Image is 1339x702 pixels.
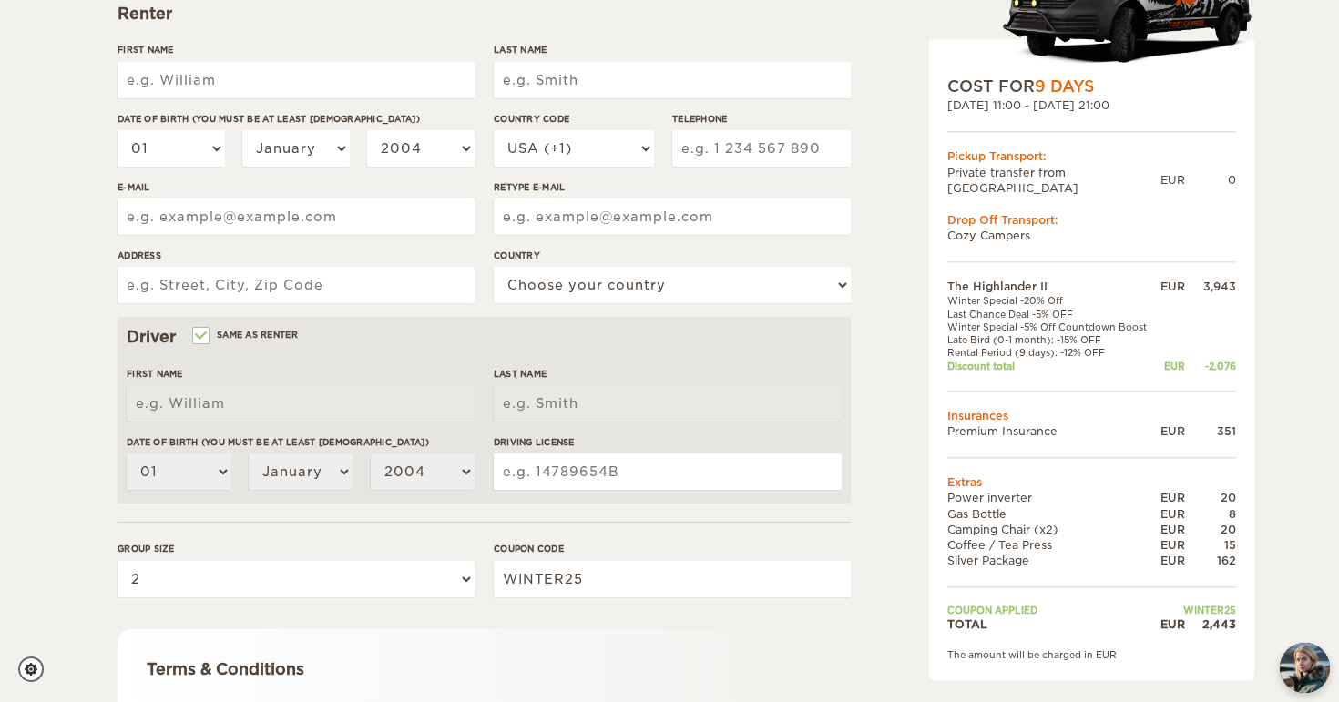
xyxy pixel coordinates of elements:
td: Coupon applied [947,604,1157,616]
label: Country [494,249,851,262]
a: Cookie settings [18,656,56,682]
img: Freyja at Cozy Campers [1280,643,1330,693]
div: EUR [1160,172,1185,188]
label: Telephone [672,112,851,126]
input: e.g. example@example.com [118,198,475,235]
div: 0 [1185,172,1236,188]
label: Driving License [494,435,842,449]
label: E-mail [118,180,475,194]
div: The amount will be charged in EUR [947,649,1236,662]
input: e.g. 1 234 567 890 [672,130,851,167]
label: Last Name [494,367,842,381]
div: Terms & Conditions [147,658,822,680]
td: Cozy Campers [947,228,1236,243]
div: Drop Off Transport: [947,212,1236,228]
label: Last Name [494,43,851,56]
button: chat-button [1280,643,1330,693]
label: Country Code [494,112,654,126]
div: 8 [1185,506,1236,522]
label: Date of birth (You must be at least [DEMOGRAPHIC_DATA]) [127,435,475,449]
div: Renter [118,3,851,25]
label: Date of birth (You must be at least [DEMOGRAPHIC_DATA]) [118,112,475,126]
div: EUR [1157,279,1185,294]
input: e.g. example@example.com [494,198,851,235]
input: e.g. Smith [494,385,842,422]
div: Driver [127,326,842,348]
div: EUR [1157,522,1185,537]
div: EUR [1157,423,1185,439]
td: Camping Chair (x2) [947,522,1157,537]
div: EUR [1157,537,1185,553]
td: Private transfer from [GEOGRAPHIC_DATA] [947,165,1160,196]
input: e.g. William [118,62,475,98]
div: 2,443 [1185,617,1236,633]
label: Retype E-mail [494,180,851,194]
td: Premium Insurance [947,423,1157,439]
td: Winter Special -5% Off Countdown Boost [947,320,1157,333]
div: EUR [1157,360,1185,372]
div: Pickup Transport: [947,149,1236,165]
div: EUR [1157,553,1185,568]
label: Group size [118,542,475,555]
div: 351 [1185,423,1236,439]
label: First Name [127,367,475,381]
td: Silver Package [947,553,1157,568]
div: 15 [1185,537,1236,553]
div: [DATE] 11:00 - [DATE] 21:00 [947,98,1236,114]
td: Late Bird (0-1 month): -15% OFF [947,333,1157,346]
div: EUR [1157,491,1185,506]
input: e.g. Street, City, Zip Code [118,267,475,303]
td: Gas Bottle [947,506,1157,522]
label: Coupon code [494,542,851,555]
input: e.g. Smith [494,62,851,98]
div: -2,076 [1185,360,1236,372]
td: Rental Period (9 days): -12% OFF [947,347,1157,360]
div: 162 [1185,553,1236,568]
div: EUR [1157,506,1185,522]
td: The Highlander II [947,279,1157,294]
input: e.g. 14789654B [494,453,842,490]
td: Power inverter [947,491,1157,506]
td: Last Chance Deal -5% OFF [947,308,1157,320]
label: Address [118,249,475,262]
td: Winter Special -20% Off [947,295,1157,308]
td: Coffee / Tea Press [947,537,1157,553]
td: Discount total [947,360,1157,372]
input: e.g. William [127,385,475,422]
label: First Name [118,43,475,56]
div: 20 [1185,522,1236,537]
td: TOTAL [947,617,1157,633]
td: Extras [947,475,1236,491]
div: 20 [1185,491,1236,506]
div: 3,943 [1185,279,1236,294]
input: Same as renter [194,331,206,343]
td: WINTER25 [1157,604,1236,616]
label: Same as renter [194,326,298,343]
div: EUR [1157,617,1185,633]
td: Insurances [947,408,1236,423]
div: COST FOR [947,76,1236,97]
span: 9 Days [1035,77,1094,96]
